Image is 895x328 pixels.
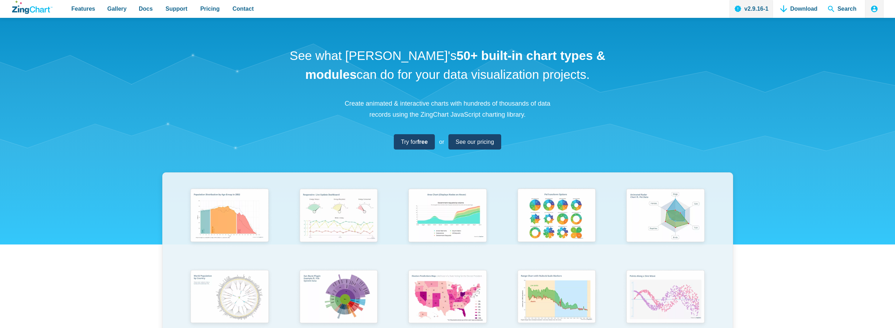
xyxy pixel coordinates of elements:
span: Contact [233,4,254,14]
span: See our pricing [456,137,494,147]
span: or [439,137,444,147]
span: Gallery [107,4,127,14]
a: Responsive Live Update Dashboard [284,185,393,266]
span: Try for [401,137,428,147]
span: Docs [139,4,153,14]
a: Animated Radar Chart ft. Pet Data [611,185,720,266]
a: Pie Transform Options [502,185,611,266]
a: See our pricing [448,134,501,150]
a: ZingChart Logo. Click to return to the homepage [12,1,52,14]
img: Population Distribution by Age Group in 2052 [186,185,273,247]
img: Area Chart (Displays Nodes on Hover) [404,185,491,247]
h1: See what [PERSON_NAME]'s can do for your data visualization projects. [287,46,608,84]
a: Area Chart (Displays Nodes on Hover) [393,185,502,266]
img: Pie Transform Options [513,185,600,247]
span: Support [166,4,187,14]
strong: free [417,139,428,145]
a: Try forfree [394,134,435,150]
a: Population Distribution by Age Group in 2052 [175,185,284,266]
strong: 50+ built-in chart types & modules [305,49,605,81]
span: Pricing [200,4,219,14]
img: Responsive Live Update Dashboard [295,185,382,247]
span: Features [71,4,95,14]
p: Create animated & interactive charts with hundreds of thousands of data records using the ZingCha... [341,98,555,120]
img: Animated Radar Chart ft. Pet Data [622,185,709,247]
